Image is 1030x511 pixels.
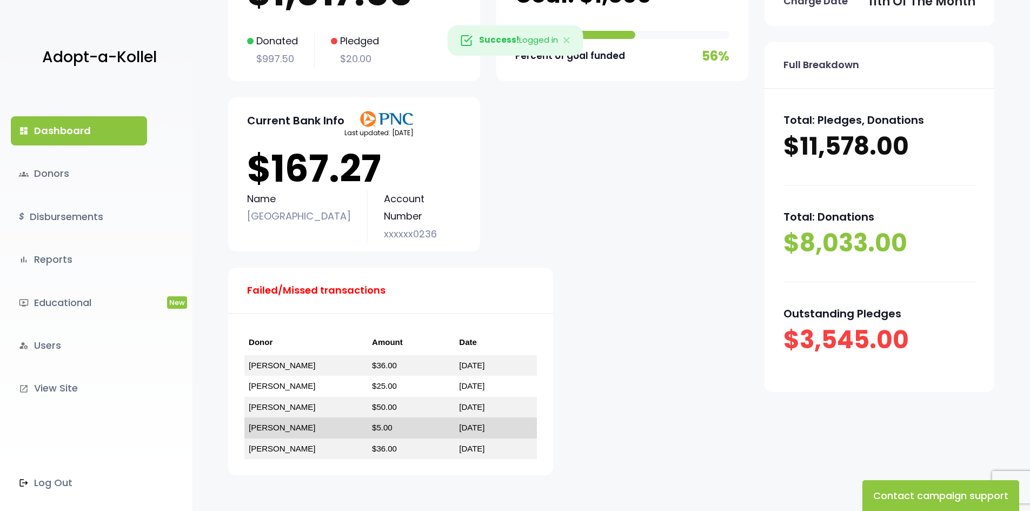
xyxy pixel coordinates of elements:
a: [DATE] [459,361,484,370]
p: Percent of goal funded [515,48,625,64]
th: Donor [244,330,368,355]
a: $36.00 [372,361,397,370]
a: $Disbursements [11,202,147,231]
a: manage_accountsUsers [11,331,147,360]
p: $167.27 [247,147,461,190]
th: Date [455,330,537,355]
button: Close [551,26,583,55]
a: Adopt-a-Kollel [37,31,157,84]
a: [DATE] [459,444,484,453]
p: 56% [702,44,729,68]
a: $5.00 [372,423,393,432]
p: Pledged [331,32,379,50]
a: [PERSON_NAME] [249,423,315,432]
i: ondemand_video [19,298,29,308]
a: $50.00 [372,402,397,412]
i: bar_chart [19,255,29,264]
a: launchView Site [11,374,147,403]
p: Last updated: [DATE] [344,127,414,139]
a: [PERSON_NAME] [249,444,315,453]
p: $11,578.00 [783,130,975,163]
p: $3,545.00 [783,323,975,357]
button: Contact campaign support [862,480,1019,511]
p: [GEOGRAPHIC_DATA] [247,208,351,225]
a: ondemand_videoEducationalNew [11,288,147,317]
p: Adopt-a-Kollel [42,44,157,71]
p: Donated [247,32,298,50]
a: dashboardDashboard [11,116,147,145]
p: Total: Donations [783,207,975,227]
th: Amount [368,330,455,355]
div: Logged in [447,25,583,56]
p: $8,033.00 [783,227,975,260]
a: $36.00 [372,444,397,453]
strong: Success! [479,34,519,45]
span: New [167,296,187,309]
p: Total: Pledges, Donations [783,110,975,130]
img: PNClogo.svg [360,111,414,127]
a: groupsDonors [11,159,147,188]
a: [PERSON_NAME] [249,361,315,370]
a: [DATE] [459,423,484,432]
i: manage_accounts [19,341,29,350]
a: [PERSON_NAME] [249,402,315,412]
a: [DATE] [459,402,484,412]
a: $25.00 [372,381,397,390]
p: $20.00 [331,50,379,68]
p: $997.50 [247,50,298,68]
p: Full Breakdown [783,56,859,74]
p: Name [247,190,351,208]
a: Log Out [11,468,147,497]
p: Outstanding Pledges [783,304,975,323]
a: [PERSON_NAME] [249,381,315,390]
p: Failed/Missed transactions [247,282,386,299]
a: [DATE] [459,381,484,390]
p: xxxxxx0236 [384,225,461,243]
p: Current Bank Info [247,111,344,130]
i: dashboard [19,126,29,136]
i: launch [19,384,29,394]
a: bar_chartReports [11,245,147,274]
i: $ [19,209,24,225]
span: groups [19,169,29,179]
p: Account Number [384,190,461,225]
